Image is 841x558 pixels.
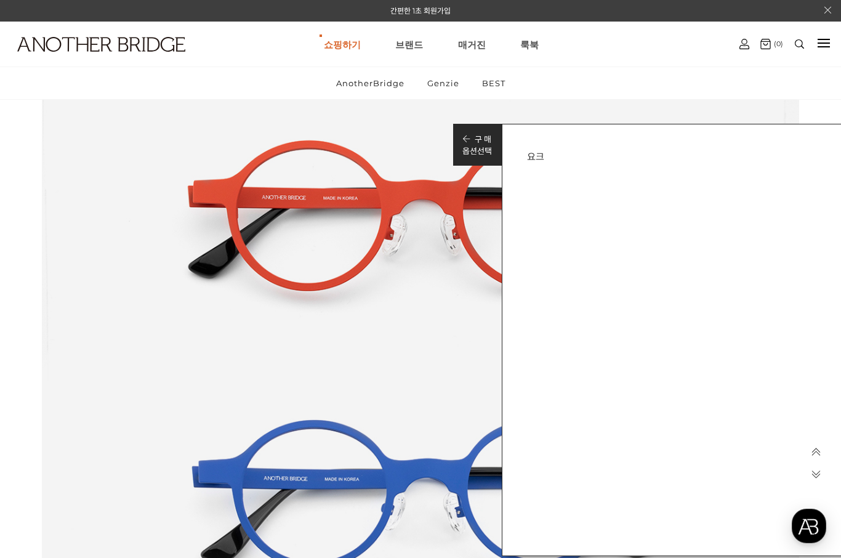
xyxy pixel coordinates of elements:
a: (0) [760,39,783,49]
a: 홈 [4,390,81,421]
a: logo [6,37,132,82]
span: (0) [771,39,783,48]
p: 구 매 [462,133,492,145]
a: Genzie [417,67,470,99]
span: 홈 [39,409,46,419]
h3: 요크 [527,149,826,163]
a: 매거진 [458,22,486,67]
img: cart [760,39,771,49]
a: 대화 [81,390,159,421]
span: 대화 [113,410,127,419]
a: 브랜드 [395,22,423,67]
a: BEST [472,67,516,99]
a: AnotherBridge [326,67,415,99]
img: cart [739,39,749,49]
p: 옵션선택 [462,145,492,156]
span: 설정 [190,409,205,419]
a: 간편한 1초 회원가입 [390,6,451,15]
a: 룩북 [520,22,539,67]
img: search [795,39,804,49]
a: 설정 [159,390,236,421]
img: logo [17,37,185,52]
a: 쇼핑하기 [324,22,361,67]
